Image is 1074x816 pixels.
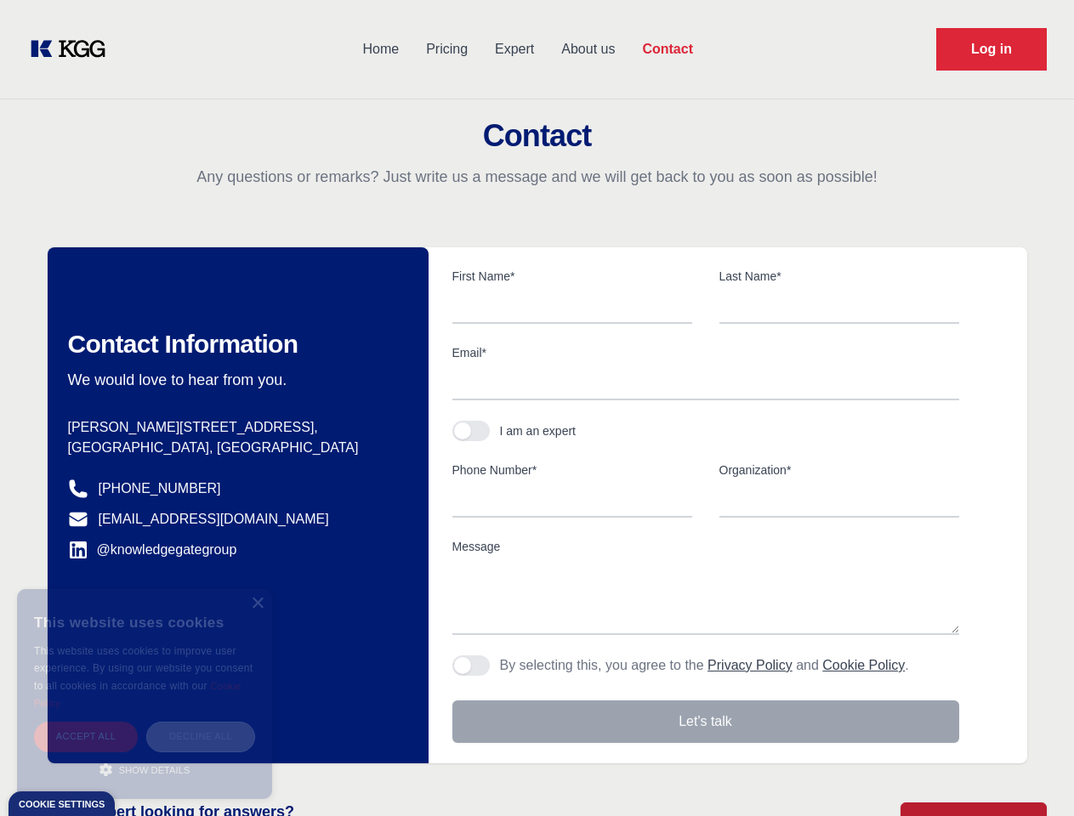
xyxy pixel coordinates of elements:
[68,417,401,438] p: [PERSON_NAME][STREET_ADDRESS],
[19,800,105,809] div: Cookie settings
[452,268,692,285] label: First Name*
[707,658,793,672] a: Privacy Policy
[481,27,548,71] a: Expert
[99,509,329,530] a: [EMAIL_ADDRESS][DOMAIN_NAME]
[119,765,190,775] span: Show details
[68,540,237,560] a: @knowledgegategroup
[34,645,253,692] span: This website uses cookies to improve user experience. By using our website you consent to all coo...
[34,602,255,643] div: This website uses cookies
[68,329,401,360] h2: Contact Information
[452,462,692,479] label: Phone Number*
[146,722,255,751] div: Decline all
[452,344,959,361] label: Email*
[34,722,138,751] div: Accept all
[20,167,1054,187] p: Any questions or remarks? Just write us a message and we will get back to you as soon as possible!
[349,27,412,71] a: Home
[500,422,577,439] div: I am an expert
[412,27,481,71] a: Pricing
[989,734,1074,816] iframe: Chat Widget
[34,681,242,708] a: Cookie Policy
[719,462,959,479] label: Organization*
[500,655,909,676] p: By selecting this, you agree to the and .
[68,370,401,390] p: We would love to hear from you.
[20,119,1054,153] h2: Contact
[452,700,959,743] button: Let's talk
[628,27,707,71] a: Contact
[68,438,401,458] p: [GEOGRAPHIC_DATA], [GEOGRAPHIC_DATA]
[251,598,264,610] div: Close
[936,28,1047,71] a: Request Demo
[548,27,628,71] a: About us
[34,761,255,778] div: Show details
[99,479,221,499] a: [PHONE_NUMBER]
[452,538,959,555] label: Message
[822,658,905,672] a: Cookie Policy
[719,268,959,285] label: Last Name*
[27,36,119,63] a: KOL Knowledge Platform: Talk to Key External Experts (KEE)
